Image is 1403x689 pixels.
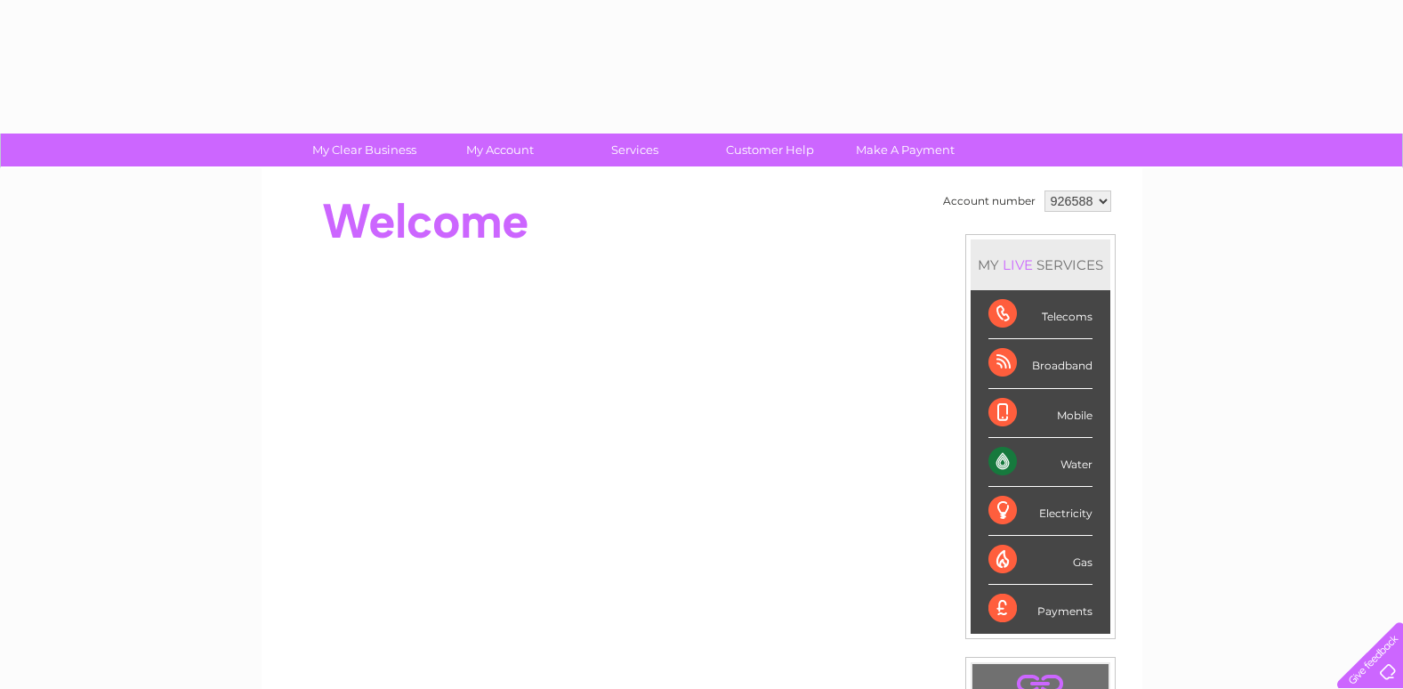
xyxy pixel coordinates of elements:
[988,487,1093,536] div: Electricity
[697,134,843,166] a: Customer Help
[988,389,1093,438] div: Mobile
[832,134,979,166] a: Make A Payment
[561,134,708,166] a: Services
[988,585,1093,633] div: Payments
[988,438,1093,487] div: Water
[426,134,573,166] a: My Account
[291,134,438,166] a: My Clear Business
[988,339,1093,388] div: Broadband
[999,256,1036,273] div: LIVE
[939,186,1040,216] td: Account number
[971,239,1110,290] div: MY SERVICES
[988,290,1093,339] div: Telecoms
[988,536,1093,585] div: Gas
